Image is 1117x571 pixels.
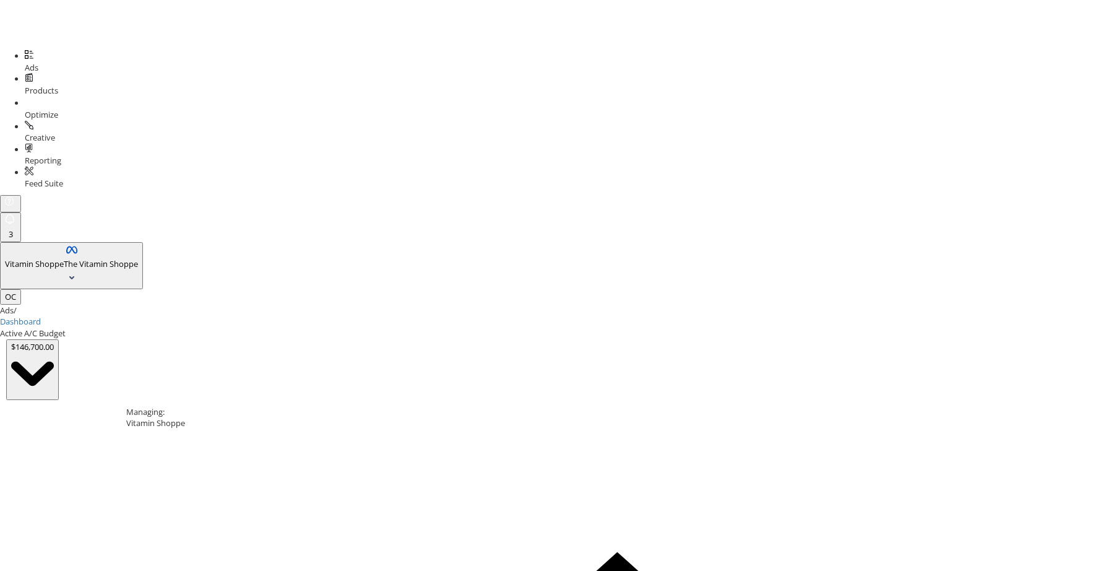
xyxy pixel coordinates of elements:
div: Managing: [126,406,1108,418]
span: / [14,305,17,316]
span: Creative [25,132,55,143]
button: $146,700.00 [6,339,59,400]
span: Ads [25,62,38,73]
span: Reporting [25,155,61,166]
span: The Vitamin Shoppe [64,258,138,269]
span: Feed Suite [25,178,63,189]
span: Vitamin Shoppe [5,258,64,269]
div: 3 [5,229,16,240]
span: Products [25,85,58,96]
span: Optimize [25,109,58,120]
div: $146,700.00 [11,341,54,353]
span: OC [5,291,16,302]
div: Vitamin Shoppe [126,417,1108,429]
